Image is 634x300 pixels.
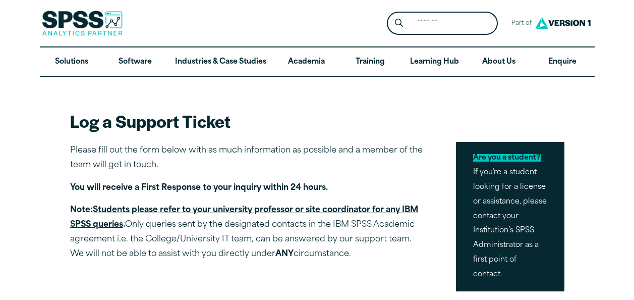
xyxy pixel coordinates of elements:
u: Students please refer to your university professor or site coordinator for any IBM SPSS queries [70,206,418,229]
span: Part of [506,16,533,31]
p: If you’re a student looking for a license or assistance, please contact your Institution’s SPSS A... [456,142,564,291]
form: Site Header Search Form [387,12,498,35]
a: Training [338,47,401,77]
mark: Are you a student? [473,154,541,162]
a: Learning Hub [402,47,467,77]
a: Industries & Case Studies [167,47,274,77]
a: Software [103,47,167,77]
button: Search magnifying glass icon [389,14,408,33]
strong: You will receive a First Response to your inquiry within 24 hours. [70,184,328,192]
strong: Note: . [70,206,418,229]
h2: Log a Support Ticket [70,110,424,132]
a: Solutions [40,47,103,77]
nav: Desktop version of site main menu [40,47,595,77]
a: Academia [274,47,338,77]
svg: Search magnifying glass icon [395,19,403,27]
p: Please fill out the form below with as much information as possible and a member of the team will... [70,143,424,173]
strong: ANY [275,250,294,258]
a: About Us [467,47,531,77]
p: Only queries sent by the designated contacts in the IBM SPSS Academic agreement i.e. the College/... [70,203,424,261]
img: SPSS Analytics Partner [42,11,123,36]
img: Version1 Logo [533,14,593,32]
a: Enquire [531,47,594,77]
